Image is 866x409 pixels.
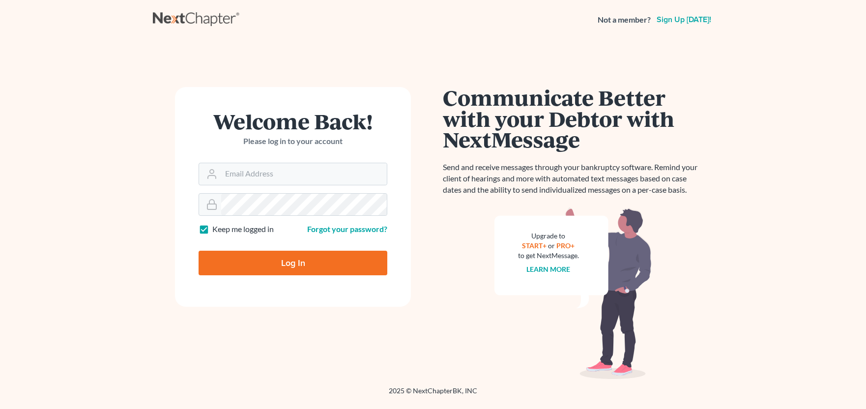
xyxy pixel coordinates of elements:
a: Sign up [DATE]! [655,16,713,24]
a: Learn more [527,265,571,273]
label: Keep me logged in [212,224,274,235]
span: or [548,241,555,250]
h1: Welcome Back! [199,111,387,132]
a: START+ [522,241,547,250]
p: Send and receive messages through your bankruptcy software. Remind your client of hearings and mo... [443,162,703,196]
input: Log In [199,251,387,275]
img: nextmessage_bg-59042aed3d76b12b5cd301f8e5b87938c9018125f34e5fa2b7a6b67550977c72.svg [494,207,652,380]
strong: Not a member? [598,14,651,26]
a: PRO+ [557,241,575,250]
a: Forgot your password? [307,224,387,234]
div: Upgrade to [518,231,579,241]
p: Please log in to your account [199,136,387,147]
input: Email Address [221,163,387,185]
div: 2025 © NextChapterBK, INC [153,386,713,404]
div: to get NextMessage. [518,251,579,261]
h1: Communicate Better with your Debtor with NextMessage [443,87,703,150]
